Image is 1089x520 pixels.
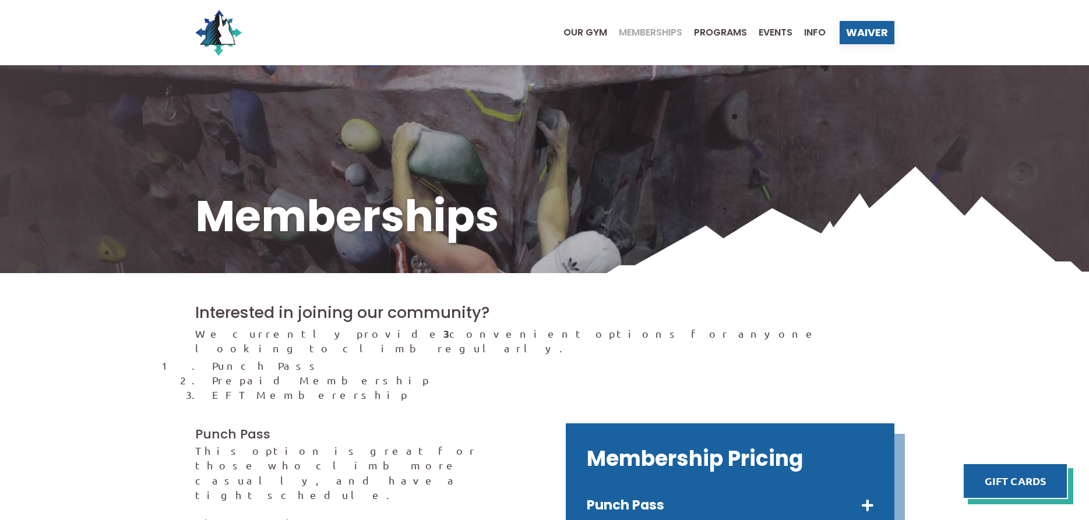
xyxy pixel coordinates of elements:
li: EFT Memberership [212,387,894,402]
p: We currently provide convenient options for anyone looking to climb regularly. [195,326,894,355]
h2: Interested in joining our community? [195,302,894,324]
h2: Membership Pricing [587,444,873,473]
span: Events [759,28,792,37]
a: Waiver [840,21,894,44]
li: Punch Pass [212,358,894,373]
li: Prepaid Membership [212,373,894,387]
h3: Punch Pass [195,426,524,443]
a: Our Gym [552,28,607,37]
a: Programs [682,28,747,37]
span: Memberships [619,28,682,37]
p: This option is great for those who climb more casually, and have a tight schedule. [195,443,524,502]
a: Events [747,28,792,37]
span: Info [804,28,826,37]
a: Info [792,28,826,37]
span: Our Gym [563,28,607,37]
span: Programs [694,28,747,37]
a: Memberships [607,28,682,37]
img: North Wall Logo [195,9,242,56]
span: Waiver [846,27,888,38]
strong: 3 [443,327,449,340]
